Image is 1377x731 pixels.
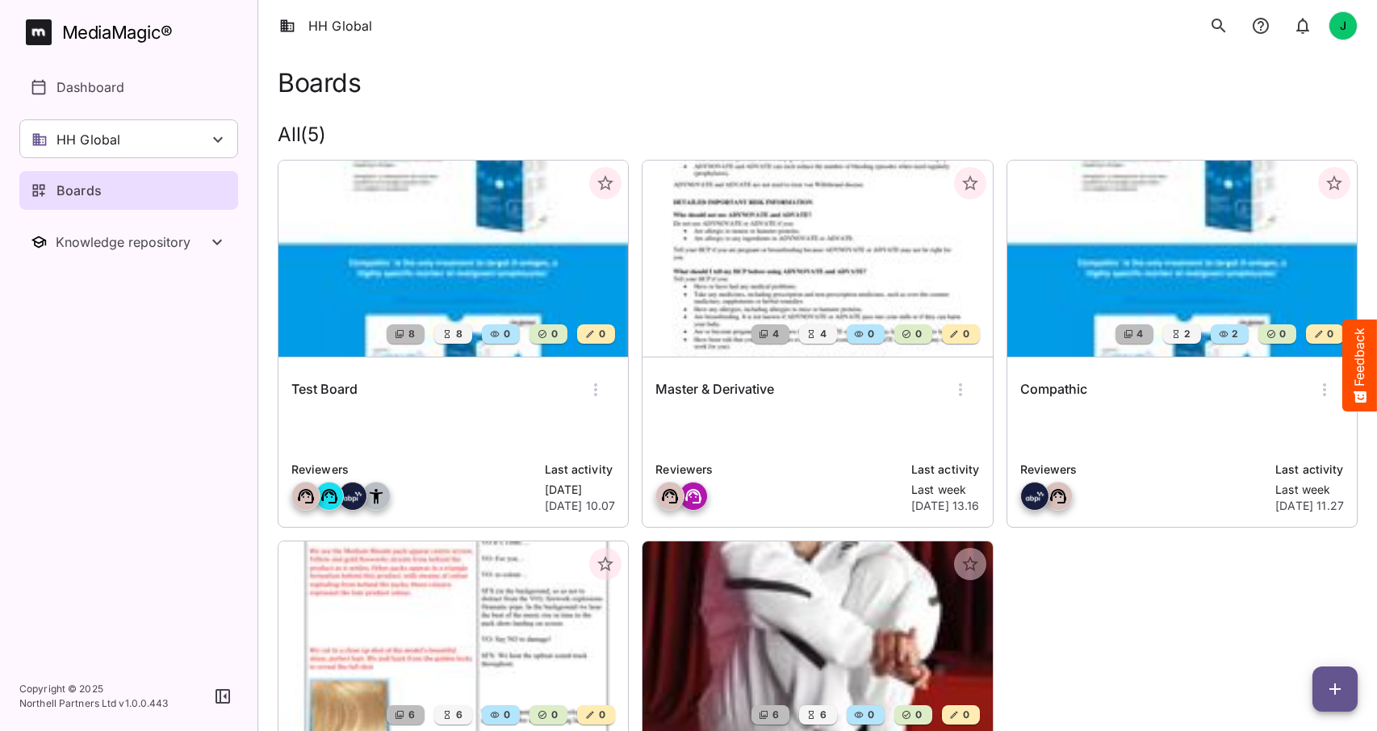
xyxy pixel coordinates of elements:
[1275,482,1344,498] p: Last week
[1230,326,1238,342] span: 2
[1342,320,1377,411] button: Feedback
[407,326,415,342] span: 8
[502,707,510,723] span: 0
[1278,326,1286,342] span: 0
[655,461,902,478] p: Reviewers
[545,482,616,498] p: [DATE]
[57,77,124,97] p: Dashboard
[550,326,558,342] span: 0
[866,326,874,342] span: 0
[1287,10,1319,42] button: notifications
[454,707,462,723] span: 6
[454,326,462,342] span: 8
[56,234,207,250] div: Knowledge repository
[1329,11,1358,40] div: J
[914,326,922,342] span: 0
[1020,379,1087,400] h6: Compathic
[26,19,238,45] a: MediaMagic®
[291,461,535,478] p: Reviewers
[597,326,605,342] span: 0
[818,326,827,342] span: 4
[19,682,169,696] p: Copyright © 2025
[771,326,779,342] span: 4
[1275,461,1344,478] p: Last activity
[1182,326,1191,342] span: 2
[57,181,102,200] p: Boards
[911,482,980,498] p: Last week
[19,223,238,261] nav: Knowledge repository
[19,223,238,261] button: Toggle Knowledge repository
[1325,326,1333,342] span: 0
[911,498,980,514] p: [DATE] 13.16
[502,326,510,342] span: 0
[407,707,415,723] span: 6
[550,707,558,723] span: 0
[1135,326,1143,342] span: 4
[62,19,173,46] div: MediaMagic ®
[19,171,238,210] a: Boards
[19,696,169,711] p: Northell Partners Ltd v 1.0.0.443
[655,379,774,400] h6: Master & Derivative
[597,707,605,723] span: 0
[57,130,120,149] p: HH Global
[19,68,238,107] a: Dashboard
[278,68,361,98] h1: Boards
[278,123,1358,147] h2: All ( 5 )
[961,326,969,342] span: 0
[545,461,616,478] p: Last activity
[818,707,827,723] span: 6
[1020,461,1266,478] p: Reviewers
[291,379,358,400] h6: Test Board
[642,161,992,357] img: Master & Derivative
[961,707,969,723] span: 0
[911,461,980,478] p: Last activity
[1245,10,1277,42] button: notifications
[278,161,628,357] img: Test Board
[866,707,874,723] span: 0
[1203,10,1235,42] button: search
[914,707,922,723] span: 0
[771,707,779,723] span: 6
[1007,161,1357,357] img: Compathic
[545,498,616,514] p: [DATE] 10.07
[1275,498,1344,514] p: [DATE] 11.27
